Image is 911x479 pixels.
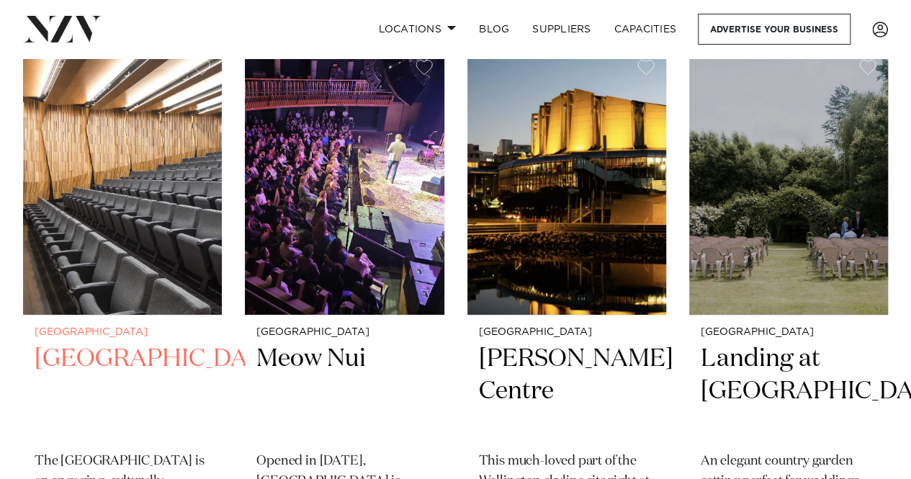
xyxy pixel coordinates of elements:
[256,343,432,440] h2: Meow Nui
[35,327,210,338] small: [GEOGRAPHIC_DATA]
[521,14,602,45] a: SUPPLIERS
[479,327,655,338] small: [GEOGRAPHIC_DATA]
[23,16,102,42] img: nzv-logo.png
[367,14,467,45] a: Locations
[701,327,876,338] small: [GEOGRAPHIC_DATA]
[467,14,521,45] a: BLOG
[701,343,876,440] h2: Landing at [GEOGRAPHIC_DATA]
[35,343,210,440] h2: [GEOGRAPHIC_DATA]
[479,343,655,440] h2: [PERSON_NAME] Centre
[256,327,432,338] small: [GEOGRAPHIC_DATA]
[698,14,851,45] a: Advertise your business
[603,14,688,45] a: Capacities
